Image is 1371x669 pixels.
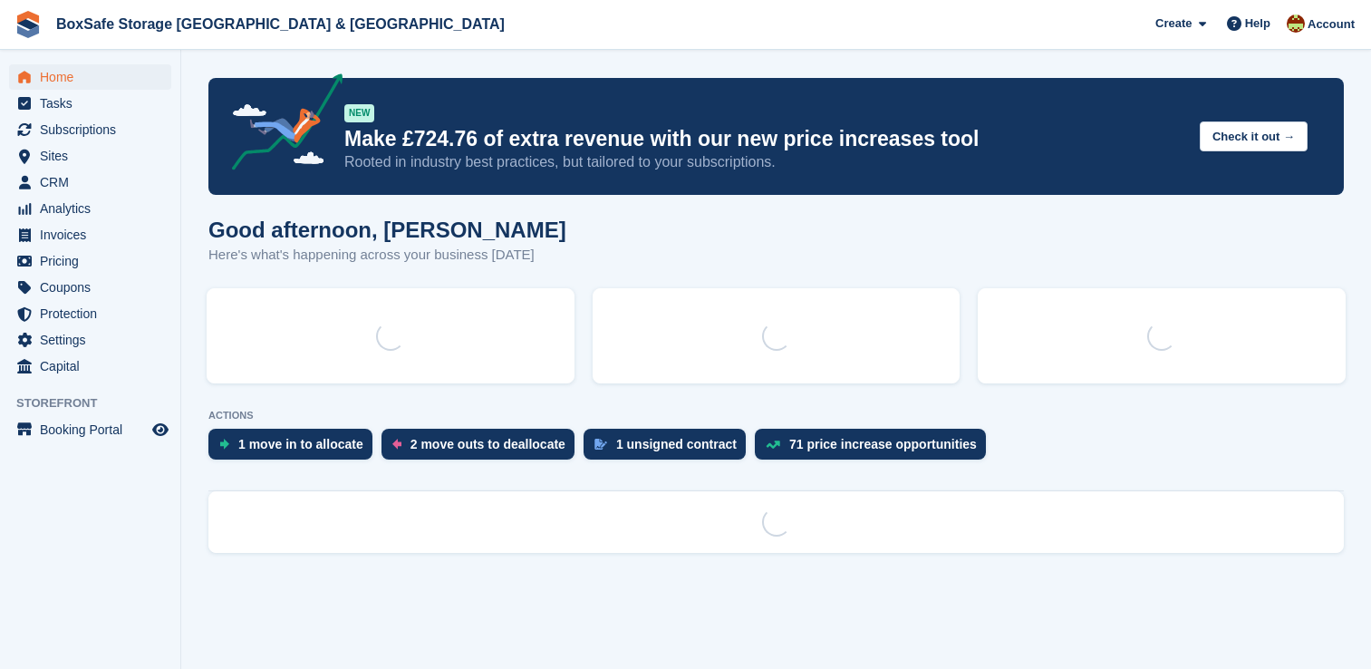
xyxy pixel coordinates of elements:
[9,170,171,195] a: menu
[40,91,149,116] span: Tasks
[40,222,149,247] span: Invoices
[14,11,42,38] img: stora-icon-8386f47178a22dfd0bd8f6a31ec36ba5ce8667c1dd55bd0f319d3a0aa187defe.svg
[344,126,1185,152] p: Make £724.76 of extra revenue with our new price increases tool
[789,437,977,451] div: 71 price increase opportunities
[9,143,171,169] a: menu
[40,248,149,274] span: Pricing
[208,410,1344,422] p: ACTIONS
[49,9,512,39] a: BoxSafe Storage [GEOGRAPHIC_DATA] & [GEOGRAPHIC_DATA]
[40,170,149,195] span: CRM
[40,143,149,169] span: Sites
[150,419,171,441] a: Preview store
[40,417,149,442] span: Booking Portal
[40,301,149,326] span: Protection
[208,218,566,242] h1: Good afternoon, [PERSON_NAME]
[616,437,737,451] div: 1 unsigned contract
[40,64,149,90] span: Home
[40,327,149,353] span: Settings
[40,275,149,300] span: Coupons
[755,429,995,469] a: 71 price increase opportunities
[1155,15,1192,33] span: Create
[217,73,343,177] img: price-adjustments-announcement-icon-8257ccfd72463d97f412b2fc003d46551f7dbcb40ab6d574587a9cd5c0d94...
[9,64,171,90] a: menu
[1200,121,1308,151] button: Check it out →
[410,437,565,451] div: 2 move outs to deallocate
[9,301,171,326] a: menu
[9,117,171,142] a: menu
[1287,15,1305,33] img: Kim
[1245,15,1270,33] span: Help
[344,104,374,122] div: NEW
[40,117,149,142] span: Subscriptions
[219,439,229,450] img: move_ins_to_allocate_icon-fdf77a2bb77ea45bf5b3d319d69a93e2d87916cf1d5bf7949dd705db3b84f3ca.svg
[208,245,566,266] p: Here's what's happening across your business [DATE]
[584,429,755,469] a: 1 unsigned contract
[766,441,780,449] img: price_increase_opportunities-93ffe204e8149a01c8c9dc8f82e8f89637d9d84a8eef4429ea346261dce0b2c0.svg
[381,429,584,469] a: 2 move outs to deallocate
[9,222,171,247] a: menu
[9,275,171,300] a: menu
[9,248,171,274] a: menu
[40,196,149,221] span: Analytics
[40,354,149,379] span: Capital
[16,394,180,412] span: Storefront
[392,439,401,450] img: move_outs_to_deallocate_icon-f764333ba52eb49d3ac5e1228854f67142a1ed5810a6f6cc68b1a99e826820c5.svg
[344,152,1185,172] p: Rooted in industry best practices, but tailored to your subscriptions.
[1308,15,1355,34] span: Account
[9,196,171,221] a: menu
[208,429,381,469] a: 1 move in to allocate
[9,417,171,442] a: menu
[594,439,607,450] img: contract_signature_icon-13c848040528278c33f63329250d36e43548de30e8caae1d1a13099fd9432cc5.svg
[9,327,171,353] a: menu
[238,437,363,451] div: 1 move in to allocate
[9,91,171,116] a: menu
[9,354,171,379] a: menu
